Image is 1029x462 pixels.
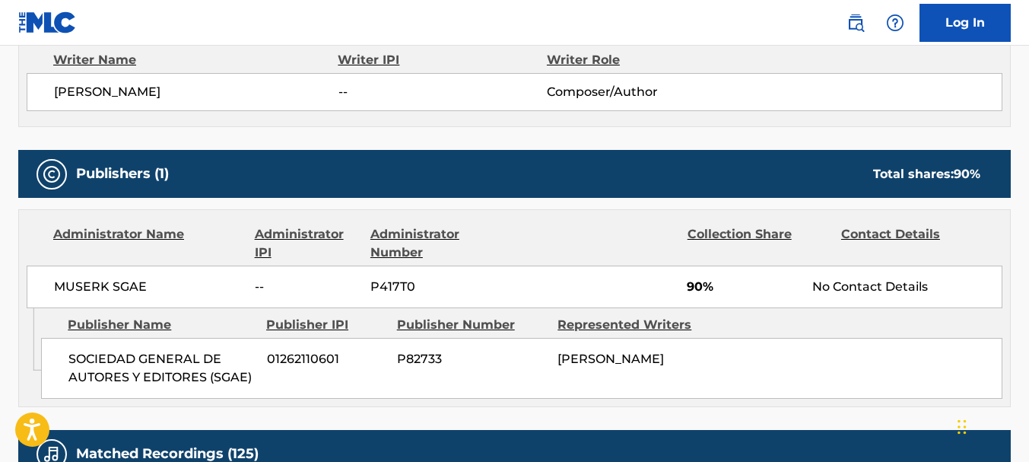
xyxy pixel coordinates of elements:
div: Writer IPI [338,51,547,69]
div: Administrator Number [370,225,513,262]
div: Administrator IPI [255,225,359,262]
iframe: Chat Widget [953,389,1029,462]
img: help [886,14,904,32]
img: search [846,14,865,32]
span: [PERSON_NAME] [54,83,338,101]
img: Publishers [43,165,61,183]
div: Administrator Name [53,225,243,262]
div: Writer Role [547,51,737,69]
span: -- [338,83,547,101]
span: MUSERK SGAE [54,278,243,296]
span: P82733 [397,350,546,368]
span: 90 % [954,167,980,181]
div: Contact Details [841,225,983,262]
div: Publisher Name [68,316,255,334]
span: P417T0 [370,278,513,296]
div: Arrastrar [958,404,967,450]
span: Composer/Author [547,83,736,101]
span: 01262110601 [267,350,386,368]
img: MLC Logo [18,11,77,33]
a: Public Search [840,8,871,38]
span: SOCIEDAD GENERAL DE AUTORES Y EDITORES (SGAE) [68,350,255,387]
div: Writer Name [53,51,338,69]
div: Collection Share [688,225,830,262]
a: Log In [919,4,1011,42]
div: Help [880,8,910,38]
span: 90% [687,278,801,296]
div: No Contact Details [812,278,1002,296]
div: Publisher Number [397,316,547,334]
div: Widget de chat [953,389,1029,462]
div: Total shares: [873,165,980,183]
span: [PERSON_NAME] [557,352,664,366]
h5: Publishers (1) [76,165,169,183]
div: Represented Writers [557,316,707,334]
div: Publisher IPI [266,316,386,334]
span: -- [255,278,359,296]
